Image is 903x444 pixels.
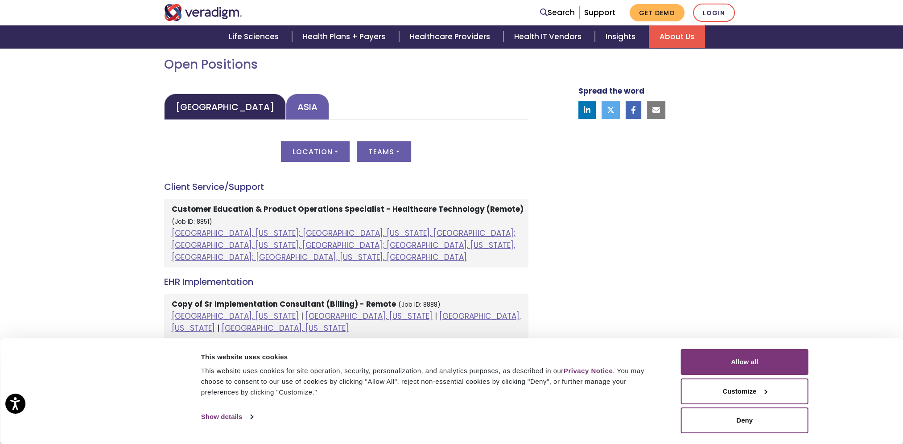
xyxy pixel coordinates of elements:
[540,7,575,19] a: Search
[217,323,219,333] span: |
[172,311,299,321] a: [GEOGRAPHIC_DATA], [US_STATE]
[681,407,808,433] button: Deny
[292,25,399,48] a: Health Plans + Payers
[201,410,253,423] a: Show details
[164,181,528,192] h4: Client Service/Support
[578,86,644,96] strong: Spread the word
[630,4,684,21] a: Get Demo
[286,94,329,120] a: Asia
[564,367,613,374] a: Privacy Notice
[301,311,303,321] span: |
[172,218,212,226] small: (Job ID: 8851)
[693,4,735,22] a: Login
[503,25,595,48] a: Health IT Vendors
[172,204,524,214] strong: Customer Education & Product Operations Specialist - Healthcare Technology (Remote)
[172,311,521,333] a: [GEOGRAPHIC_DATA], [US_STATE]
[595,25,649,48] a: Insights
[164,4,242,21] img: Veradigm logo
[201,352,661,362] div: This website uses cookies
[649,25,705,48] a: About Us
[435,311,437,321] span: |
[584,7,615,18] a: Support
[399,25,503,48] a: Healthcare Providers
[305,311,433,321] a: [GEOGRAPHIC_DATA], [US_STATE]
[398,300,441,309] small: (Job ID: 8888)
[681,349,808,375] button: Allow all
[164,94,286,120] a: [GEOGRAPHIC_DATA]
[681,378,808,404] button: Customize
[164,57,528,72] h2: Open Positions
[201,366,661,398] div: This website uses cookies for site operation, security, personalization, and analytics purposes, ...
[164,276,528,287] h4: EHR Implementation
[222,323,349,333] a: [GEOGRAPHIC_DATA], [US_STATE]
[172,299,396,309] strong: Copy of Sr Implementation Consultant (Billing) - Remote
[281,141,350,162] button: Location
[357,141,411,162] button: Teams
[218,25,292,48] a: Life Sciences
[172,228,515,263] a: [GEOGRAPHIC_DATA], [US_STATE]; [GEOGRAPHIC_DATA], [US_STATE], [GEOGRAPHIC_DATA]; [GEOGRAPHIC_DATA...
